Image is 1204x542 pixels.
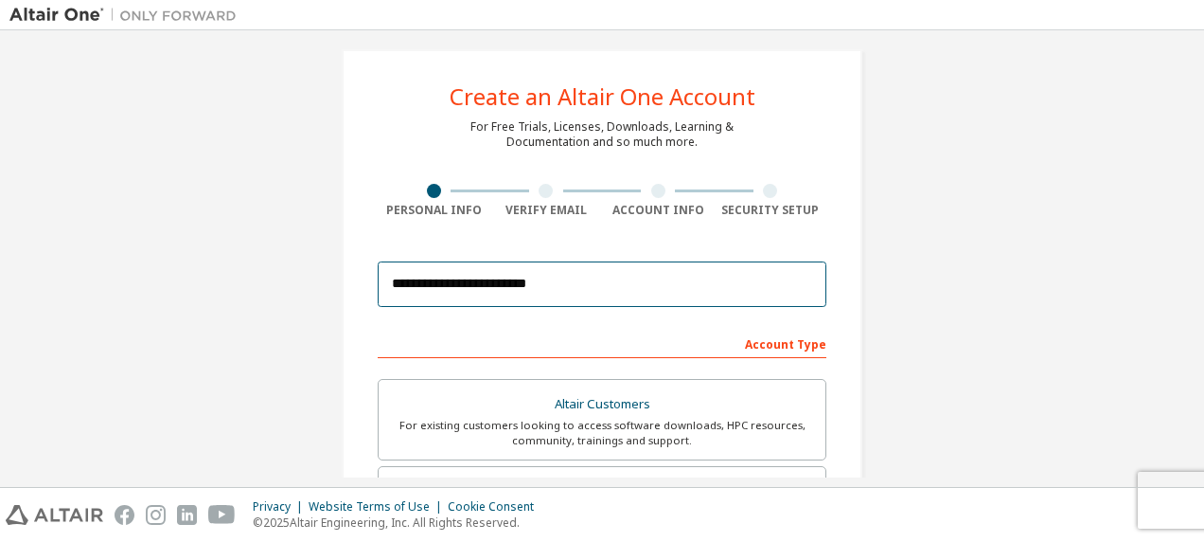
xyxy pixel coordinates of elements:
[146,505,166,525] img: instagram.svg
[378,328,826,358] div: Account Type
[715,203,827,218] div: Security Setup
[470,119,734,150] div: For Free Trials, Licenses, Downloads, Learning & Documentation and so much more.
[177,505,197,525] img: linkedin.svg
[115,505,134,525] img: facebook.svg
[390,391,814,418] div: Altair Customers
[390,418,814,448] div: For existing customers looking to access software downloads, HPC resources, community, trainings ...
[6,505,103,525] img: altair_logo.svg
[448,499,545,515] div: Cookie Consent
[9,6,246,25] img: Altair One
[378,203,490,218] div: Personal Info
[253,499,309,515] div: Privacy
[253,515,545,531] p: © 2025 Altair Engineering, Inc. All Rights Reserved.
[450,85,755,108] div: Create an Altair One Account
[309,499,448,515] div: Website Terms of Use
[208,505,236,525] img: youtube.svg
[602,203,715,218] div: Account Info
[490,203,603,218] div: Verify Email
